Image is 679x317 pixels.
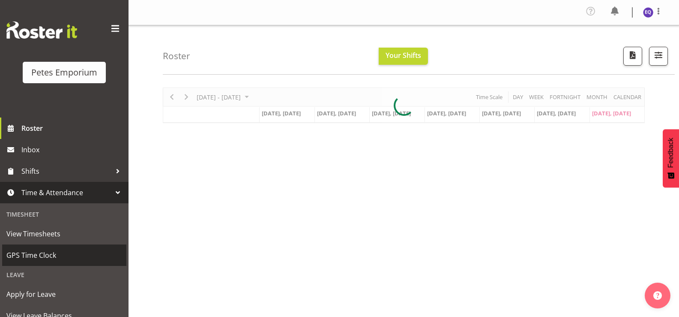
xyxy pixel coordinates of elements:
button: Download a PDF of the roster according to the set date range. [623,47,642,66]
a: GPS Time Clock [2,245,126,266]
img: esperanza-querido10799.jpg [643,7,653,18]
a: Apply for Leave [2,284,126,305]
span: Your Shifts [386,51,421,60]
span: Apply for Leave [6,288,122,301]
button: Feedback - Show survey [663,129,679,187]
img: Rosterit website logo [6,21,77,39]
span: GPS Time Clock [6,249,122,262]
span: Feedback [667,138,675,168]
div: Leave [2,266,126,284]
div: Timesheet [2,205,126,223]
h4: Roster [163,51,190,61]
button: Filter Shifts [649,47,668,66]
span: View Timesheets [6,227,122,240]
span: Time & Attendance [21,186,111,199]
span: Roster [21,122,124,135]
a: View Timesheets [2,223,126,245]
span: Inbox [21,143,124,156]
span: Shifts [21,165,111,178]
div: Petes Emporium [31,66,97,79]
button: Your Shifts [379,48,428,65]
img: help-xxl-2.png [653,291,662,300]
